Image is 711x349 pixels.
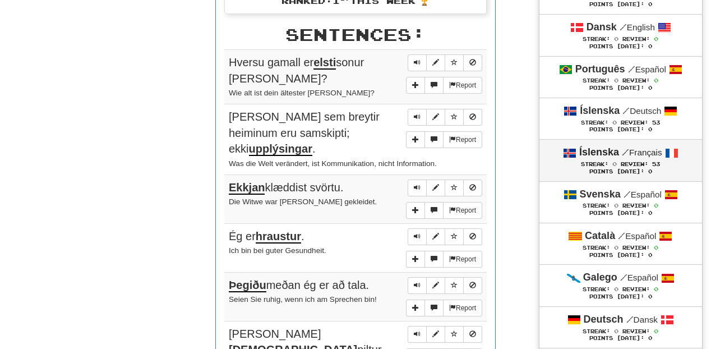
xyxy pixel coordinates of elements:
[406,77,482,94] div: More sentence controls
[620,22,627,32] span: /
[445,180,464,196] button: Toggle favorite
[229,111,380,156] span: [PERSON_NAME] sem breytir heiminum eru samskipti; ekki .
[406,131,425,148] button: Add sentence to collection
[614,77,618,84] span: 0
[443,131,482,148] button: Report
[229,89,375,97] small: Wie alt ist dein ältester [PERSON_NAME]?
[585,230,615,241] strong: Català
[408,109,427,126] button: Play sentence audio
[580,105,620,116] strong: Íslenska
[622,36,650,42] span: Review:
[406,300,425,316] button: Add sentence to collection
[408,54,482,71] div: Sentence controls
[614,202,618,209] span: 0
[652,161,660,167] span: 53
[408,326,427,343] button: Play sentence audio
[443,202,482,219] button: Report
[551,210,691,217] div: Points [DATE]: 0
[443,251,482,268] button: Report
[445,54,464,71] button: Toggle favorite
[618,231,625,241] span: /
[443,300,482,316] button: Report
[426,109,445,126] button: Edit sentence
[445,326,464,343] button: Toggle favorite
[408,326,482,343] div: Sentence controls
[612,119,617,126] span: 0
[539,140,702,181] a: Íslenska /Français Streak: 0 Review: 53 Points [DATE]: 0
[628,65,666,74] small: Español
[583,272,617,283] strong: Galego
[622,148,662,157] small: Français
[622,147,629,157] span: /
[445,109,464,126] button: Toggle favorite
[229,246,326,255] small: Ich bin bei guter Gesundheit.
[551,43,691,50] div: Points [DATE]: 0
[539,223,702,264] a: Català /Español Streak: 0 Review: 0 Points [DATE]: 0
[583,203,610,209] span: Streak:
[539,98,702,139] a: Íslenska /Deutsch Streak: 0 Review: 53 Points [DATE]: 0
[551,1,691,8] div: Points [DATE]: 0
[551,335,691,342] div: Points [DATE]: 0
[426,180,445,196] button: Edit sentence
[622,106,661,116] small: Deutsch
[551,252,691,259] div: Points [DATE]: 0
[229,279,266,292] u: Þegiðu
[583,36,610,42] span: Streak:
[408,277,427,294] button: Play sentence audio
[626,314,634,324] span: /
[614,244,618,251] span: 0
[406,202,482,219] div: More sentence controls
[408,228,482,245] div: Sentence controls
[406,251,425,268] button: Add sentence to collection
[620,272,627,282] span: /
[614,328,618,334] span: 0
[583,245,610,251] span: Streak:
[621,120,648,126] span: Review:
[229,198,377,206] small: Die Witwe war [PERSON_NAME] gekleidet.
[654,77,658,84] span: 0
[628,64,635,74] span: /
[463,180,482,196] button: Toggle ignore
[579,146,619,158] strong: Íslenska
[406,202,425,219] button: Add sentence to collection
[581,120,608,126] span: Streak:
[426,277,445,294] button: Edit sentence
[614,35,618,42] span: 0
[551,293,691,301] div: Points [DATE]: 0
[229,279,369,292] span: meðan ég er að tala.
[622,105,630,116] span: /
[229,295,377,304] small: Seien Sie ruhig, wenn ich am Sprechen bin!
[551,85,691,92] div: Points [DATE]: 0
[652,120,660,126] span: 53
[622,328,650,334] span: Review:
[463,277,482,294] button: Toggle ignore
[229,230,304,244] span: Ég er .
[618,231,656,241] small: Español
[654,244,658,251] span: 0
[624,189,631,199] span: /
[622,77,650,84] span: Review:
[654,35,658,42] span: 0
[426,54,445,71] button: Edit sentence
[408,109,482,126] div: Sentence controls
[445,277,464,294] button: Toggle favorite
[463,228,482,245] button: Toggle ignore
[583,286,610,292] span: Streak:
[624,190,662,199] small: Español
[614,286,618,292] span: 0
[539,57,702,98] a: Português /Español Streak: 0 Review: 0 Points [DATE]: 0
[584,314,624,325] strong: Deutsch
[408,180,482,196] div: Sentence controls
[408,180,427,196] button: Play sentence audio
[620,22,655,32] small: English
[408,228,427,245] button: Play sentence audio
[406,300,482,316] div: More sentence controls
[612,160,617,167] span: 0
[249,143,312,156] u: upplýsingar
[443,77,482,94] button: Report
[621,161,648,167] span: Review:
[587,21,617,33] strong: Dansk
[408,277,482,294] div: Sentence controls
[426,326,445,343] button: Edit sentence
[583,328,610,334] span: Streak:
